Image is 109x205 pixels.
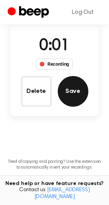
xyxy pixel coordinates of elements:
[39,38,70,54] span: 0:01
[5,187,104,200] span: Contact us
[34,187,90,200] a: [EMAIL_ADDRESS][DOMAIN_NAME]
[8,5,51,20] a: Beep
[21,76,52,107] button: Delete Audio Record
[64,3,101,21] a: Log Out
[36,58,73,70] div: Recording
[58,76,88,107] button: Save Audio Record
[6,159,103,170] p: Tired of copying and pasting? Use the extension to automatically insert your recordings.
